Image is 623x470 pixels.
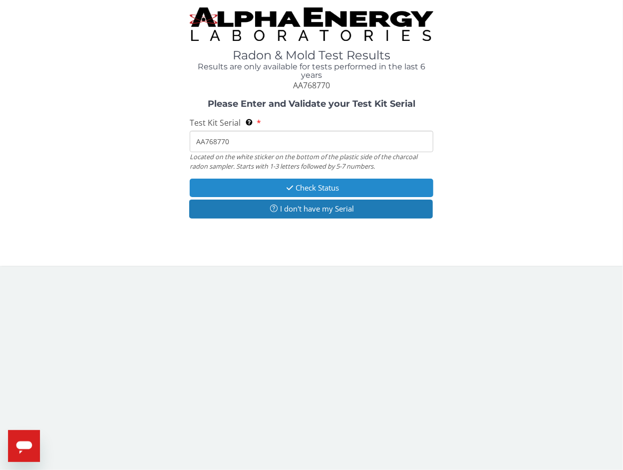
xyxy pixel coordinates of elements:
[190,152,433,171] div: Located on the white sticker on the bottom of the plastic side of the charcoal radon sampler. Sta...
[8,430,40,462] iframe: Button to launch messaging window, conversation in progress
[189,200,432,218] button: I don't have my Serial
[190,117,241,128] span: Test Kit Serial
[190,7,433,41] img: TightCrop.jpg
[208,98,415,109] strong: Please Enter and Validate your Test Kit Serial
[190,49,433,62] h1: Radon & Mold Test Results
[293,80,330,91] span: AA768770
[190,62,433,80] h4: Results are only available for tests performed in the last 6 years
[190,179,433,197] button: Check Status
